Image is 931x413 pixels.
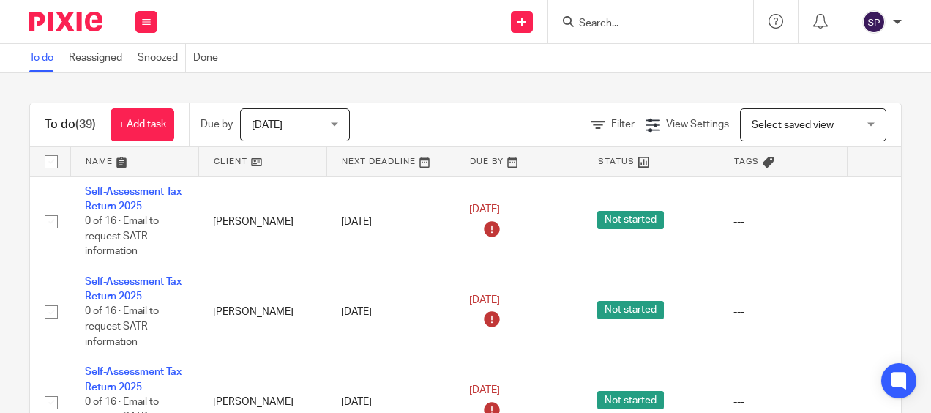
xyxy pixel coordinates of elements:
[45,117,96,133] h1: To do
[29,12,102,31] img: Pixie
[138,44,186,72] a: Snoozed
[611,119,635,130] span: Filter
[69,44,130,72] a: Reassigned
[201,117,233,132] p: Due by
[666,119,729,130] span: View Settings
[198,176,326,267] td: [PERSON_NAME]
[597,211,664,229] span: Not started
[326,267,455,357] td: [DATE]
[752,120,834,130] span: Select saved view
[597,391,664,409] span: Not started
[597,301,664,319] span: Not started
[469,295,500,305] span: [DATE]
[733,215,832,229] div: ---
[85,307,159,347] span: 0 of 16 · Email to request SATR information
[85,187,182,212] a: Self-Assessment Tax Return 2025
[85,216,159,256] span: 0 of 16 · Email to request SATR information
[733,395,832,409] div: ---
[862,10,886,34] img: svg%3E
[469,205,500,215] span: [DATE]
[193,44,225,72] a: Done
[469,385,500,395] span: [DATE]
[326,176,455,267] td: [DATE]
[85,367,182,392] a: Self-Assessment Tax Return 2025
[198,267,326,357] td: [PERSON_NAME]
[733,305,832,319] div: ---
[29,44,61,72] a: To do
[252,120,283,130] span: [DATE]
[75,119,96,130] span: (39)
[85,277,182,302] a: Self-Assessment Tax Return 2025
[734,157,759,165] span: Tags
[577,18,709,31] input: Search
[111,108,174,141] a: + Add task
